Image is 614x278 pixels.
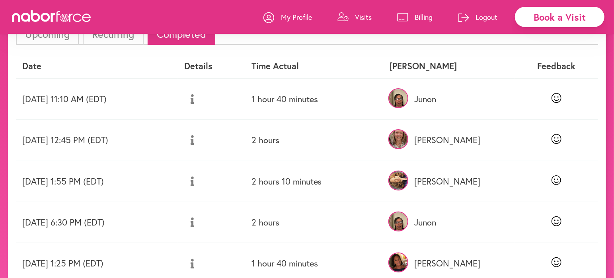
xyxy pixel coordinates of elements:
[245,54,384,78] th: Time Actual
[390,176,508,187] p: [PERSON_NAME]
[245,161,384,202] td: 2 hours 10 minutes
[415,12,433,22] p: Billing
[245,202,384,243] td: 2 hours
[148,23,215,45] li: Completed
[476,12,497,22] p: Logout
[390,258,508,268] p: [PERSON_NAME]
[16,54,178,78] th: Date
[388,212,408,231] img: QBexCSpNTsOGcq3unIbE
[263,5,312,29] a: My Profile
[281,12,312,22] p: My Profile
[397,5,433,29] a: Billing
[178,54,245,78] th: Details
[515,54,598,78] th: Feedback
[355,12,372,22] p: Visits
[83,23,143,45] li: Recurring
[515,7,604,27] div: Book a Visit
[388,253,408,272] img: PS7KoeZRtauyAfnl2YzQ
[16,120,178,161] td: [DATE] 12:45 PM (EDT)
[16,23,79,45] li: Upcoming
[390,135,508,145] p: [PERSON_NAME]
[388,88,408,108] img: QBexCSpNTsOGcq3unIbE
[388,129,408,149] img: zPpYtdMMQzycPbKFN5AX
[245,120,384,161] td: 2 hours
[390,94,508,104] p: Junon
[245,78,384,120] td: 1 hour 40 minutes
[383,54,515,78] th: [PERSON_NAME]
[16,161,178,202] td: [DATE] 1:55 PM (EDT)
[16,78,178,120] td: [DATE] 11:10 AM (EDT)
[16,202,178,243] td: [DATE] 6:30 PM (EDT)
[390,217,508,227] p: Junon
[458,5,497,29] a: Logout
[388,171,408,191] img: 18oUzAU7RROUlOaa4weh
[337,5,372,29] a: Visits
